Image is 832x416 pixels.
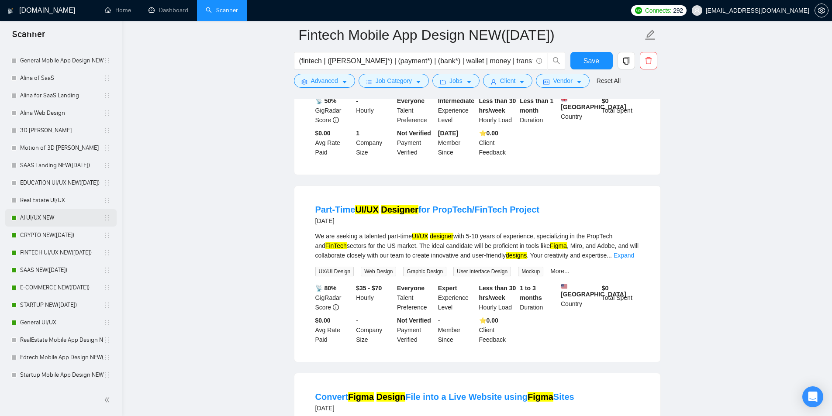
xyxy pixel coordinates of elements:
[436,96,477,125] div: Experience Level
[815,7,828,14] span: setting
[376,392,406,402] mark: Design
[104,57,110,64] span: holder
[500,76,516,86] span: Client
[354,283,395,312] div: Hourly
[5,157,117,174] li: SAAS Landing NEW(23.08.2025)
[356,97,358,104] b: -
[397,285,425,292] b: Everyone
[5,122,117,139] li: 3D Alex
[104,179,110,186] span: holder
[348,392,374,402] mark: Figma
[518,283,559,312] div: Duration
[315,130,331,137] b: $0.00
[104,110,110,117] span: holder
[550,268,570,275] a: More...
[206,7,238,14] a: searchScanner
[543,79,549,85] span: idcard
[559,96,600,125] div: Country
[354,96,395,125] div: Hourly
[490,79,497,85] span: user
[395,128,436,157] div: Payment Verified
[395,316,436,344] div: Payment Verified
[104,249,110,256] span: holder
[453,267,511,276] span: User Interface Design
[600,96,641,125] div: Total Spent
[356,130,359,137] b: 1
[438,97,474,104] b: Intermediate
[354,316,395,344] div: Company Size
[5,87,117,104] li: Alina for SaaS Landing
[20,261,104,279] a: SAAS NEW([DATE])
[20,366,104,384] a: Startup Mobile App Design NEW([DATE])
[815,7,829,14] a: setting
[477,128,518,157] div: Client Feedback
[640,57,657,65] span: delete
[20,192,104,209] a: Real Estate UI/UX
[449,76,463,86] span: Jobs
[20,139,104,157] a: Motion of 3D [PERSON_NAME]
[518,96,559,125] div: Duration
[479,285,516,301] b: Less than 30 hrs/week
[20,69,104,87] a: Alina of SaaS
[483,74,533,88] button: userClientcaret-down
[561,283,626,298] b: [GEOGRAPHIC_DATA]
[20,331,104,349] a: RealEstate Mobile App Design NEW([DATE])
[20,227,104,244] a: CRYPTO NEW([DATE])
[438,285,457,292] b: Expert
[314,128,355,157] div: Avg Rate Paid
[528,392,553,402] mark: Figma
[559,283,600,312] div: Country
[438,130,458,137] b: [DATE]
[5,244,117,261] li: FINTECH UI/UX NEW(23.08.2025)
[5,209,117,227] li: AI UI/UX NEW
[600,283,641,312] div: Total Spent
[333,117,339,123] span: info-circle
[561,96,567,102] img: 🇬🇧
[381,205,418,214] mark: Designer
[536,74,589,88] button: idcardVendorcaret-down
[104,214,110,221] span: holder
[5,331,117,349] li: RealEstate Mobile App Design NEW(23.08.2025)
[5,296,117,314] li: STARTUP NEW(23.08.2025)
[607,252,612,259] span: ...
[356,285,382,292] b: $35 - $70
[5,52,117,69] li: General Mobile App Design NEW(23.08.2025)
[815,3,829,17] button: setting
[570,52,613,69] button: Save
[376,76,412,86] span: Job Category
[361,267,396,276] span: Web Design
[438,317,440,324] b: -
[342,79,348,85] span: caret-down
[315,285,337,292] b: 📡 80%
[301,79,307,85] span: setting
[20,174,104,192] a: EDUCATION UI/UX NEW([DATE])
[20,104,104,122] a: Alina Web Design
[436,128,477,157] div: Member Since
[553,76,572,86] span: Vendor
[314,316,355,344] div: Avg Rate Paid
[5,69,117,87] li: Alina of SaaS
[561,283,567,289] img: 🇺🇸
[315,317,331,324] b: $0.00
[397,130,431,137] b: Not Verified
[104,337,110,344] span: holder
[635,7,642,14] img: upwork-logo.png
[673,6,683,15] span: 292
[5,366,117,384] li: Startup Mobile App Design NEW(23.08.2025)
[104,302,110,309] span: holder
[104,197,110,204] span: holder
[548,57,565,65] span: search
[104,162,110,169] span: holder
[477,96,518,125] div: Hourly Load
[311,76,338,86] span: Advanced
[299,24,643,46] input: Scanner name...
[104,232,110,239] span: holder
[366,79,372,85] span: bars
[5,227,117,244] li: CRYPTO NEW(23.08.2025)
[20,314,104,331] a: General UI/UX
[395,96,436,125] div: Talent Preference
[536,58,542,64] span: info-circle
[315,267,354,276] span: UX/UI Design
[802,386,823,407] div: Open Intercom Messenger
[5,314,117,331] li: General UI/UX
